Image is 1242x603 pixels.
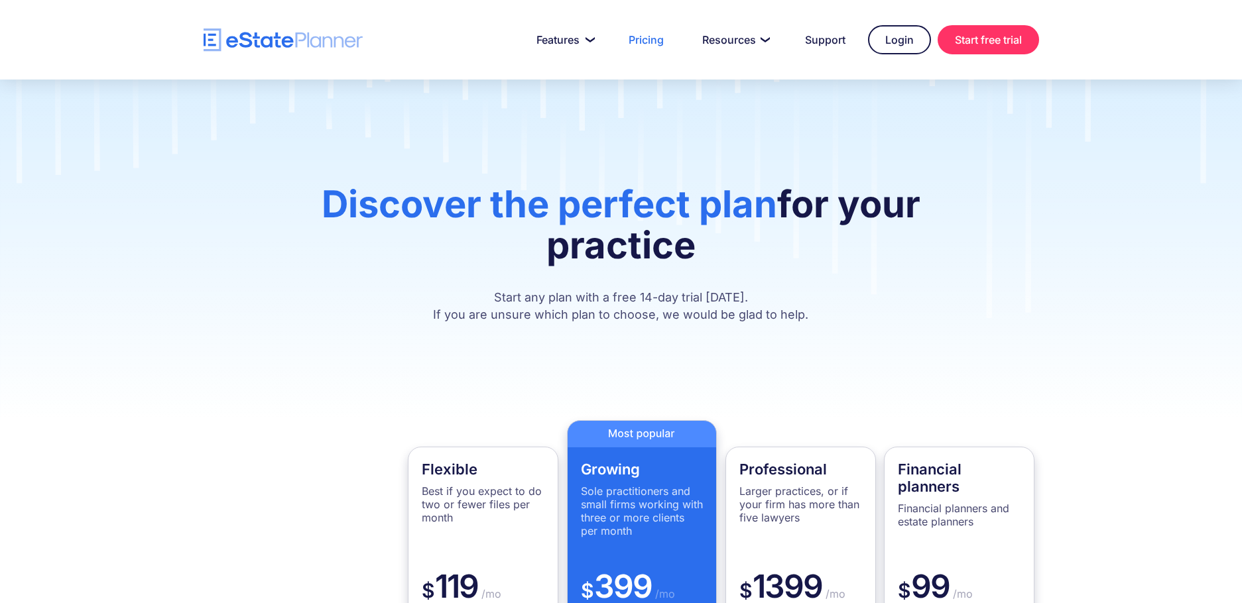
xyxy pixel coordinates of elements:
span: $ [581,578,594,602]
h1: for your practice [269,184,974,279]
span: /mo [478,587,501,600]
span: $ [422,578,435,602]
h4: Financial planners [898,461,1021,495]
a: Login [868,25,931,54]
p: Financial planners and estate planners [898,502,1021,528]
h4: Flexible [422,461,544,478]
span: /mo [950,587,973,600]
span: /mo [652,587,675,600]
p: Sole practitioners and small firms working with three or more clients per month [581,484,704,537]
p: Larger practices, or if your firm has more than five lawyers [739,484,862,524]
p: Start any plan with a free 14-day trial [DATE]. If you are unsure which plan to choose, we would ... [269,289,974,323]
a: Support [789,27,861,53]
span: $ [898,578,911,602]
p: Best if you expect to do two or fewer files per month [422,484,544,524]
span: Discover the perfect plan [322,182,777,227]
a: Resources [686,27,782,53]
h4: Growing [581,461,704,478]
span: /mo [822,587,845,600]
a: home [204,28,363,52]
span: $ [739,578,753,602]
a: Start free trial [938,25,1039,54]
h4: Professional [739,461,862,478]
a: Pricing [613,27,680,53]
a: Features [521,27,606,53]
